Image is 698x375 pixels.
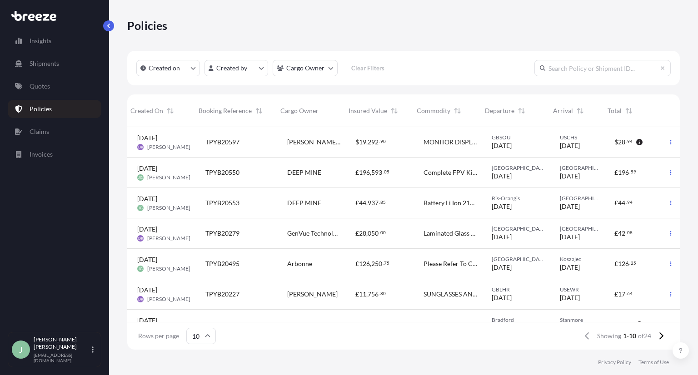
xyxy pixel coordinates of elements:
span: Laminated Glass Unit [424,229,477,238]
span: Watercooled Computers [424,320,477,329]
span: TPYB20227 [205,290,239,299]
p: [PERSON_NAME] [PERSON_NAME] [34,336,90,350]
button: Sort [254,105,264,116]
span: Total [608,106,622,115]
span: . [629,262,630,265]
a: Terms of Use [638,359,669,366]
span: TPYB20495 [205,259,239,268]
span: TPYB20550 [205,168,239,177]
span: [DATE] [492,263,512,272]
span: 196 [618,169,629,176]
span: [DATE] [492,141,512,150]
span: 59 [631,170,636,173]
span: 94 [627,140,633,143]
span: £ [614,230,618,237]
span: JG [138,264,143,273]
span: Commodity [417,106,450,115]
button: Sort [516,105,527,116]
span: Cargo Owner [280,106,319,115]
span: 64 [627,292,633,295]
span: USCHS [560,134,600,141]
span: 08 [627,231,633,234]
input: Search Policy or Shipment ID... [534,60,671,76]
span: 75 [384,262,389,265]
span: 80 [380,292,386,295]
span: TPYB20056 [205,320,239,329]
span: JG [138,203,143,212]
span: Arbonne [287,259,312,268]
span: GBSOU [492,134,545,141]
span: 11 [359,291,366,297]
span: . [379,201,380,204]
p: [EMAIL_ADDRESS][DOMAIN_NAME] [34,352,90,363]
span: TPYB20597 [205,138,239,147]
span: , [366,230,368,237]
span: £ [355,321,359,328]
span: Showing [597,331,621,340]
span: [PERSON_NAME] [147,174,190,181]
a: Shipments [8,54,101,73]
button: Sort [575,105,586,116]
p: Invoices [30,150,53,159]
span: 94 [627,201,633,204]
a: Invoices [8,145,101,163]
span: DR [138,295,143,304]
span: MONITOR DISPLAY COMPONENTS [424,138,477,147]
span: DR [138,143,143,152]
span: [DATE] [137,286,157,295]
span: [GEOGRAPHIC_DATA] [560,225,600,232]
span: [GEOGRAPHIC_DATA] [560,164,600,172]
span: Stanmore [560,316,600,324]
span: 42 [618,230,625,237]
span: 05 [384,170,389,173]
span: [GEOGRAPHIC_DATA] [492,164,545,172]
span: [DATE] [560,232,580,242]
span: JG [138,173,143,182]
button: createdOn Filter options [136,60,200,76]
p: Claims [30,127,49,136]
span: [PERSON_NAME] [287,290,338,299]
span: £ [355,200,359,206]
span: [PERSON_NAME] [147,235,190,242]
span: 937 [368,200,379,206]
p: Created on [149,64,180,73]
span: [GEOGRAPHIC_DATA] [492,256,545,263]
span: [DATE] [560,202,580,211]
span: [DATE] [492,232,512,242]
span: [PERSON_NAME] [147,204,190,212]
span: £ [355,230,359,237]
span: £ [355,261,359,267]
button: Sort [452,105,463,116]
span: , [366,291,368,297]
span: 50 [618,321,625,328]
span: , [366,321,368,328]
span: 320 [368,321,379,328]
span: 1-10 [623,331,636,340]
span: DEEP MINE [287,168,321,177]
span: Ris-Orangis [492,195,545,202]
span: Departure [485,106,514,115]
span: £ [614,321,618,328]
span: £ [614,291,618,297]
span: [PERSON_NAME] [147,143,190,151]
span: 196 [359,169,370,176]
span: [DATE] [137,316,157,325]
span: £ [355,291,359,297]
span: 85 [380,201,386,204]
span: $ [614,139,618,145]
span: [DATE] [492,293,512,302]
p: Created by [216,64,247,73]
span: , [366,200,368,206]
span: £ [614,169,618,176]
p: Insights [30,36,51,45]
span: 44 [359,200,366,206]
button: Sort [389,105,400,116]
p: Privacy Policy [598,359,631,366]
span: 126 [359,261,370,267]
span: £ [355,169,359,176]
